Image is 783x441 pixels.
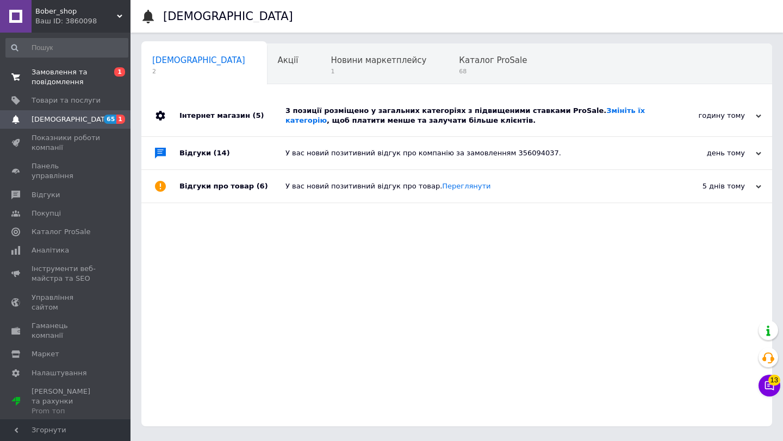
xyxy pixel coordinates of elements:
span: Новини маркетплейсу [331,55,426,65]
span: Покупці [32,209,61,218]
button: Чат з покупцем13 [759,375,780,396]
span: [DEMOGRAPHIC_DATA] [32,115,112,124]
div: У вас новий позитивний відгук про компанію за замовленням 356094037. [285,148,652,158]
div: Відгуки про товар [179,170,285,203]
span: Каталог ProSale [32,227,90,237]
span: 68 [459,67,527,75]
div: день тому [652,148,761,158]
div: Prom топ [32,406,101,416]
span: (14) [214,149,230,157]
span: Товари та послуги [32,96,101,105]
span: (5) [252,111,264,119]
span: Акції [278,55,299,65]
span: 1 [114,67,125,77]
span: Маркет [32,349,59,359]
span: Показники роботи компанії [32,133,101,153]
div: 5 днів тому [652,181,761,191]
span: Управління сайтом [32,293,101,312]
div: 3 позиції розміщено у загальних категоріях з підвищеними ставками ProSale. , щоб платити менше та... [285,106,652,125]
span: Bober_shop [35,7,117,16]
span: [DEMOGRAPHIC_DATA] [152,55,245,65]
span: Відгуки [32,190,60,200]
span: Аналітика [32,245,69,255]
span: 13 [768,375,780,386]
span: (6) [257,182,268,190]
span: Гаманець компанії [32,321,101,341]
span: 1 [331,67,426,75]
div: Ваш ID: 3860098 [35,16,130,26]
span: Замовлення та повідомлення [32,67,101,87]
input: Пошук [5,38,128,58]
span: 1 [116,115,125,124]
div: Відгуки [179,137,285,169]
span: Каталог ProSale [459,55,527,65]
span: 2 [152,67,245,75]
span: Панель управління [32,161,101,181]
span: [PERSON_NAME] та рахунки [32,387,101,417]
span: Налаштування [32,368,87,378]
div: годину тому [652,111,761,121]
a: Переглянути [442,182,490,190]
h1: [DEMOGRAPHIC_DATA] [163,10,293,23]
span: Інструменти веб-майстра та SEO [32,264,101,283]
div: Інтернет магазин [179,95,285,136]
span: 65 [104,115,116,124]
div: У вас новий позитивний відгук про товар. [285,181,652,191]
